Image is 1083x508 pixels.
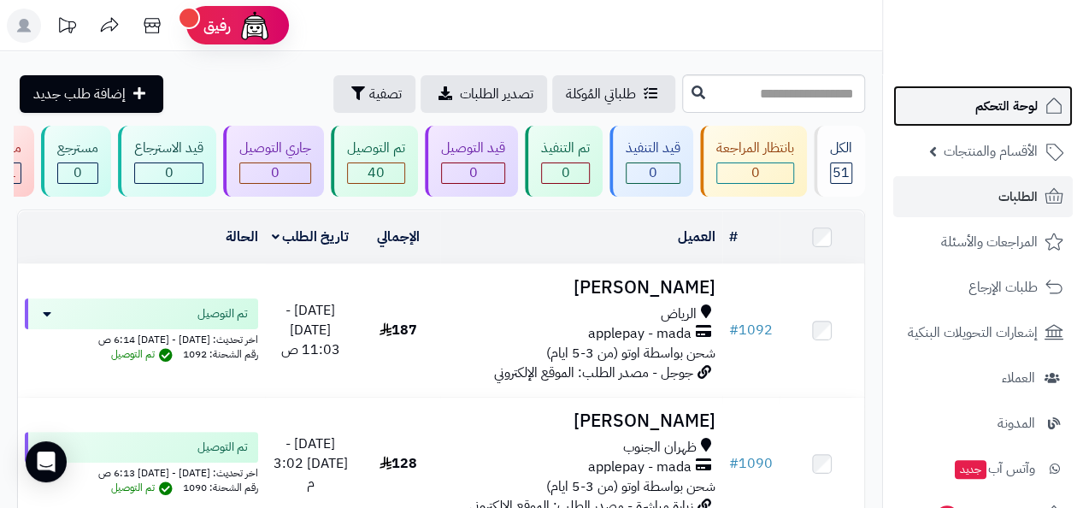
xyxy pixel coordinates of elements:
span: الرياض [661,304,697,324]
span: # [729,453,739,474]
div: 0 [135,163,203,183]
a: قيد الاسترجاع 0 [115,126,220,197]
div: 0 [442,163,504,183]
a: جاري التوصيل 0 [220,126,327,197]
a: العملاء [893,357,1073,399]
span: 0 [562,162,570,183]
span: رقم الشحنة: 1092 [183,346,258,362]
div: 40 [348,163,404,183]
span: جوجل - مصدر الطلب: الموقع الإلكتروني [494,363,693,383]
span: 0 [751,162,760,183]
a: وآتس آبجديد [893,448,1073,489]
a: بانتظار المراجعة 0 [697,126,810,197]
span: 0 [649,162,657,183]
span: 0 [165,162,174,183]
div: اخر تحديث: [DATE] - [DATE] 6:14 ص [25,329,258,347]
div: قيد الاسترجاع [134,139,203,158]
a: تم التوصيل 40 [327,126,421,197]
span: رقم الشحنة: 1090 [183,480,258,495]
a: الكل51 [810,126,868,197]
div: تم التنفيذ [541,139,590,158]
span: الطلبات [998,185,1038,209]
a: طلبات الإرجاع [893,267,1073,308]
a: المدونة [893,403,1073,444]
span: [DATE] - [DATE] 3:02 م [274,434,348,493]
span: طلبات الإرجاع [968,275,1038,299]
span: تم التوصيل [197,439,248,456]
div: جاري التوصيل [239,139,311,158]
a: الطلبات [893,176,1073,217]
img: ai-face.png [238,9,272,43]
a: لوحة التحكم [893,86,1073,127]
span: [DATE] - [DATE] 11:03 ص [281,300,340,360]
span: شحن بواسطة اوتو (من 3-5 ايام) [546,476,715,497]
span: شحن بواسطة اوتو (من 3-5 ايام) [546,343,715,363]
div: قيد التوصيل [441,139,505,158]
div: قيد التنفيذ [626,139,680,158]
h3: [PERSON_NAME] [447,411,715,431]
span: لوحة التحكم [975,94,1038,118]
span: 187 [380,320,417,340]
span: 40 [368,162,385,183]
span: تم التوصيل [111,480,177,495]
a: تحديثات المنصة [45,9,88,47]
a: المراجعات والأسئلة [893,222,1073,263]
span: المراجعات والأسئلة [941,230,1038,254]
a: تم التنفيذ 0 [521,126,606,197]
img: logo-2.png [967,25,1067,61]
span: الأقسام والمنتجات [944,139,1038,163]
a: العميل [678,227,715,247]
a: #1090 [729,453,773,474]
div: الكل [830,139,852,158]
a: إشعارات التحويلات البنكية [893,312,1073,353]
div: 0 [240,163,310,183]
span: 51 [833,162,850,183]
a: إضافة طلب جديد [20,75,163,113]
span: ظهران الجنوب [623,438,697,458]
span: طلباتي المُوكلة [566,84,636,104]
span: # [729,320,739,340]
div: بانتظار المراجعة [716,139,794,158]
span: إشعارات التحويلات البنكية [908,321,1038,345]
h3: [PERSON_NAME] [447,278,715,298]
a: مسترجع 0 [38,126,115,197]
a: تصدير الطلبات [421,75,547,113]
a: الحالة [226,227,258,247]
span: العملاء [1002,366,1035,390]
span: وآتس آب [953,457,1035,481]
span: applepay - mada [588,324,692,344]
span: تم التوصيل [111,346,177,362]
div: تم التوصيل [347,139,405,158]
div: 0 [627,163,680,183]
div: Open Intercom Messenger [26,441,67,482]
span: تصدير الطلبات [460,84,533,104]
a: الإجمالي [377,227,420,247]
a: #1092 [729,320,773,340]
span: رفيق [203,15,231,36]
span: المدونة [998,411,1035,435]
a: # [729,227,738,247]
span: تم التوصيل [197,305,248,322]
span: 128 [380,453,417,474]
div: مسترجع [57,139,98,158]
span: إضافة طلب جديد [33,84,126,104]
span: 0 [74,162,82,183]
div: 0 [542,163,589,183]
div: اخر تحديث: [DATE] - [DATE] 6:13 ص [25,463,258,481]
span: تصفية [369,84,402,104]
div: 0 [58,163,97,183]
span: applepay - mada [588,458,692,477]
a: طلباتي المُوكلة [552,75,675,113]
button: تصفية [333,75,415,113]
div: 0 [717,163,793,183]
a: قيد التوصيل 0 [421,126,521,197]
span: 0 [469,162,478,183]
a: تاريخ الطلب [272,227,350,247]
span: جديد [955,460,986,479]
span: 0 [271,162,280,183]
a: قيد التنفيذ 0 [606,126,697,197]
